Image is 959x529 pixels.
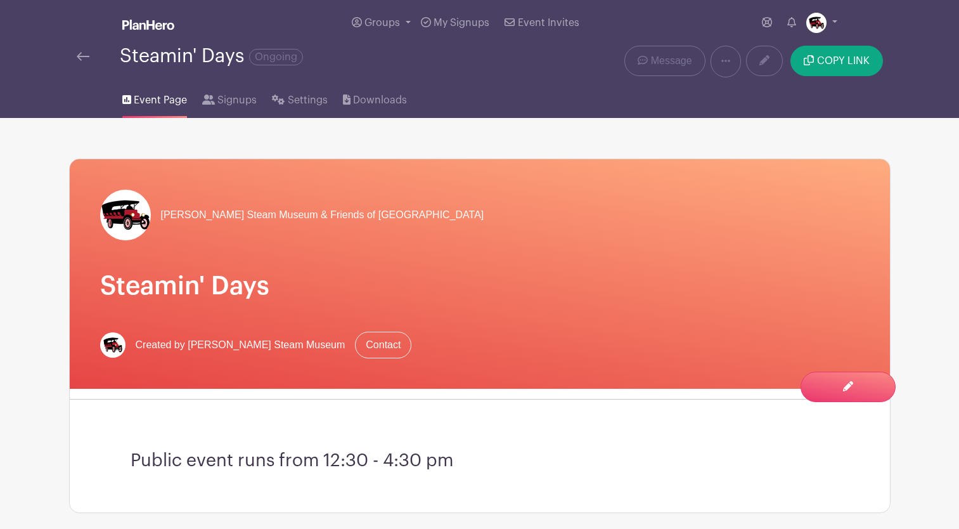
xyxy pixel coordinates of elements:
img: back-arrow-29a5d9b10d5bd6ae65dc969a981735edf675c4d7a1fe02e03b50dbd4ba3cdb55.svg [77,52,89,61]
h1: Steamin' Days [100,271,859,301]
span: Groups [364,18,400,28]
a: Contact [355,332,411,358]
span: Signups [217,93,257,108]
a: Settings [272,77,327,118]
a: Signups [202,77,257,118]
img: FINAL_LOGOS-15.jpg [100,190,151,240]
a: Message [624,46,705,76]
span: My Signups [434,18,489,28]
span: Event Invites [518,18,579,28]
a: Downloads [343,77,407,118]
span: Created by [PERSON_NAME] Steam Museum [136,337,345,353]
img: FINAL_LOGOS-15.jpg [100,332,126,358]
span: [PERSON_NAME] Steam Museum & Friends of [GEOGRAPHIC_DATA] [161,207,484,223]
a: Event Page [122,77,187,118]
div: Steamin' Days [120,46,303,67]
span: Ongoing [249,49,303,65]
span: COPY LINK [817,56,870,66]
span: Settings [288,93,328,108]
span: Downloads [353,93,407,108]
img: FINAL_LOGOS-15.jpg [806,13,827,33]
button: COPY LINK [790,46,882,76]
span: Event Page [134,93,187,108]
img: logo_white-6c42ec7e38ccf1d336a20a19083b03d10ae64f83f12c07503d8b9e83406b4c7d.svg [122,20,174,30]
span: Message [651,53,692,69]
h3: Public event runs from 12:30 - 4:30 pm [131,450,829,472]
